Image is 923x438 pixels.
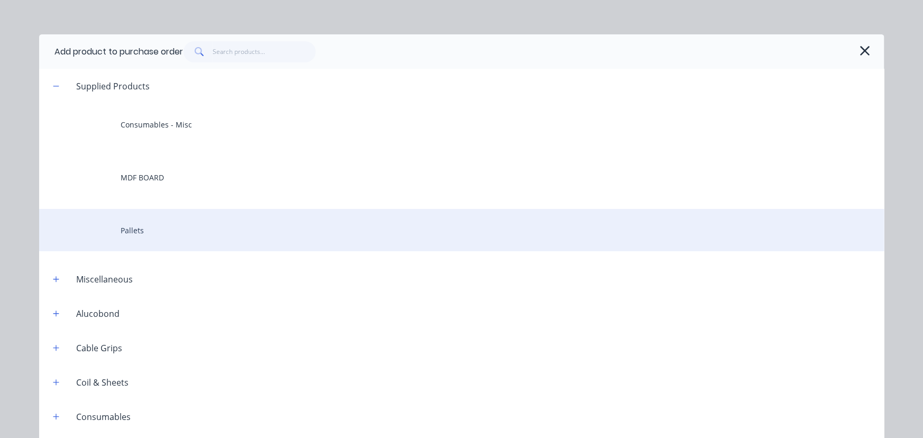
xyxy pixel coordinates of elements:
[68,307,129,320] div: Alucobond
[55,45,184,58] div: Add product to purchase order
[68,273,142,286] div: Miscellaneous
[68,410,140,423] div: Consumables
[68,376,138,389] div: Coil & Sheets
[213,41,316,62] input: Search products...
[68,80,159,93] div: Supplied Products
[68,342,131,354] div: Cable Grips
